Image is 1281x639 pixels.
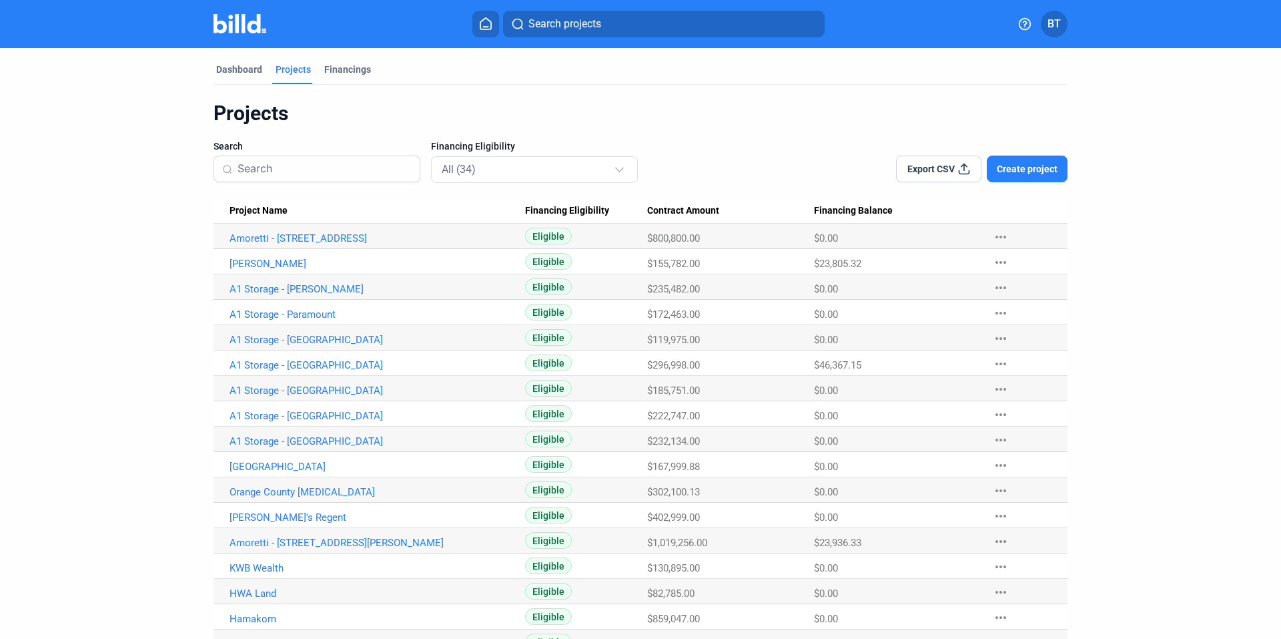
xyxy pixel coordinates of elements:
span: $46,367.15 [814,359,861,371]
a: Amoretti - [STREET_ADDRESS] [230,232,525,244]
span: $235,482.00 [647,283,700,295]
a: HWA Land [230,588,525,600]
div: Dashboard [216,63,262,76]
span: $23,936.33 [814,537,861,549]
a: A1 Storage - [PERSON_NAME] [230,283,525,295]
span: BT [1047,16,1061,32]
span: $800,800.00 [647,232,700,244]
span: $232,134.00 [647,435,700,447]
mat-icon: more_horiz [993,534,1009,550]
mat-icon: more_horiz [993,381,1009,397]
mat-icon: more_horiz [993,483,1009,499]
span: Eligible [525,355,572,371]
button: BT [1041,11,1067,37]
span: Eligible [525,228,572,244]
span: $0.00 [814,334,838,346]
span: $0.00 [814,232,838,244]
span: $302,100.13 [647,486,700,498]
img: Billd Company Logo [213,14,266,33]
div: Project Name [230,205,525,217]
span: $0.00 [814,511,838,523]
span: Search [213,140,243,153]
span: $172,463.00 [647,308,700,321]
mat-icon: more_horiz [993,356,1009,372]
span: $296,998.00 [647,359,700,371]
mat-icon: more_horiz [993,229,1009,245]
span: $185,751.00 [647,385,700,397]
span: $0.00 [814,385,838,397]
span: Eligible [525,431,572,447]
div: Financings [324,63,371,76]
a: A1 Storage - [GEOGRAPHIC_DATA] [230,359,525,371]
span: Eligible [525,532,572,549]
mat-select-trigger: All (34) [442,163,476,176]
span: Eligible [525,329,572,346]
span: Eligible [525,380,572,397]
div: Contract Amount [647,205,814,217]
span: $130,895.00 [647,562,700,574]
button: Export CSV [896,156,981,182]
a: Orange County [MEDICAL_DATA] [230,486,525,498]
mat-icon: more_horiz [993,457,1009,473]
span: Project Name [230,205,288,217]
span: Financing Balance [814,205,893,217]
a: A1 Storage - [GEOGRAPHIC_DATA] [230,435,525,447]
span: $402,999.00 [647,511,700,523]
span: $0.00 [814,410,838,422]
mat-icon: more_horiz [993,254,1009,270]
a: [GEOGRAPHIC_DATA] [230,461,525,473]
mat-icon: more_horiz [993,407,1009,423]
button: Search projects [503,11,825,37]
div: Financing Balance [814,205,979,217]
a: [PERSON_NAME] [230,258,525,270]
span: $167,999.88 [647,461,700,473]
span: Financing Eligibility [525,205,609,217]
span: Eligible [525,583,572,600]
span: $1,019,256.00 [647,537,707,549]
span: $859,047.00 [647,613,700,625]
span: $0.00 [814,283,838,295]
button: Create project [987,156,1067,182]
mat-icon: more_horiz [993,280,1009,296]
a: Hamakom [230,613,525,625]
span: Eligible [525,304,572,321]
a: A1 Storage - [GEOGRAPHIC_DATA] [230,410,525,422]
span: Eligible [525,253,572,270]
span: Search projects [528,16,601,32]
mat-icon: more_horiz [993,610,1009,626]
mat-icon: more_horiz [993,584,1009,600]
mat-icon: more_horiz [993,559,1009,575]
a: A1 Storage - [GEOGRAPHIC_DATA] [230,385,525,397]
span: $0.00 [814,588,838,600]
mat-icon: more_horiz [993,432,1009,448]
span: Export CSV [907,162,955,176]
mat-icon: more_horiz [993,305,1009,321]
span: $119,975.00 [647,334,700,346]
span: Contract Amount [647,205,719,217]
span: Financing Eligibility [431,140,515,153]
span: $0.00 [814,308,838,321]
input: Search [238,155,412,183]
span: Eligible [525,405,572,422]
a: KWB Wealth [230,562,525,574]
span: Eligible [525,278,572,295]
span: Eligible [525,507,572,523]
span: $0.00 [814,435,838,447]
a: A1 Storage - Paramount [230,308,525,321]
span: $0.00 [814,486,838,498]
span: Eligible [525,608,572,625]
div: Projects [213,101,1067,126]
span: $0.00 [814,461,838,473]
mat-icon: more_horiz [993,508,1009,524]
span: $222,747.00 [647,410,700,422]
a: Amoretti - [STREET_ADDRESS][PERSON_NAME] [230,537,525,549]
a: A1 Storage - [GEOGRAPHIC_DATA] [230,334,525,346]
span: $82,785.00 [647,588,695,600]
a: [PERSON_NAME]'s Regent [230,511,525,523]
span: $155,782.00 [647,258,700,270]
div: Projects [276,63,311,76]
span: Eligible [525,558,572,574]
span: Eligible [525,481,572,498]
mat-icon: more_horiz [993,331,1009,347]
span: $0.00 [814,613,838,625]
